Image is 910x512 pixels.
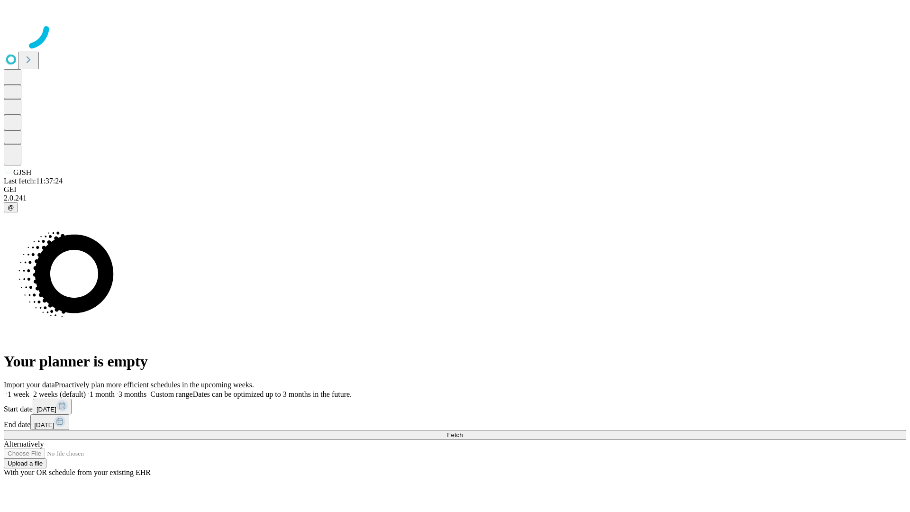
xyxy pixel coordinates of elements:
[4,185,906,194] div: GEI
[4,399,906,414] div: Start date
[193,390,352,398] span: Dates can be optimized up to 3 months in the future.
[4,202,18,212] button: @
[33,399,72,414] button: [DATE]
[55,381,254,389] span: Proactively plan more efficient schedules in the upcoming weeks.
[4,194,906,202] div: 2.0.241
[8,390,29,398] span: 1 week
[30,414,69,430] button: [DATE]
[33,390,86,398] span: 2 weeks (default)
[34,421,54,429] span: [DATE]
[4,440,44,448] span: Alternatively
[8,204,14,211] span: @
[447,431,463,439] span: Fetch
[90,390,115,398] span: 1 month
[4,430,906,440] button: Fetch
[4,414,906,430] div: End date
[13,168,31,176] span: GJSH
[150,390,192,398] span: Custom range
[4,353,906,370] h1: Your planner is empty
[36,406,56,413] span: [DATE]
[118,390,146,398] span: 3 months
[4,458,46,468] button: Upload a file
[4,177,63,185] span: Last fetch: 11:37:24
[4,381,55,389] span: Import your data
[4,468,151,476] span: With your OR schedule from your existing EHR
